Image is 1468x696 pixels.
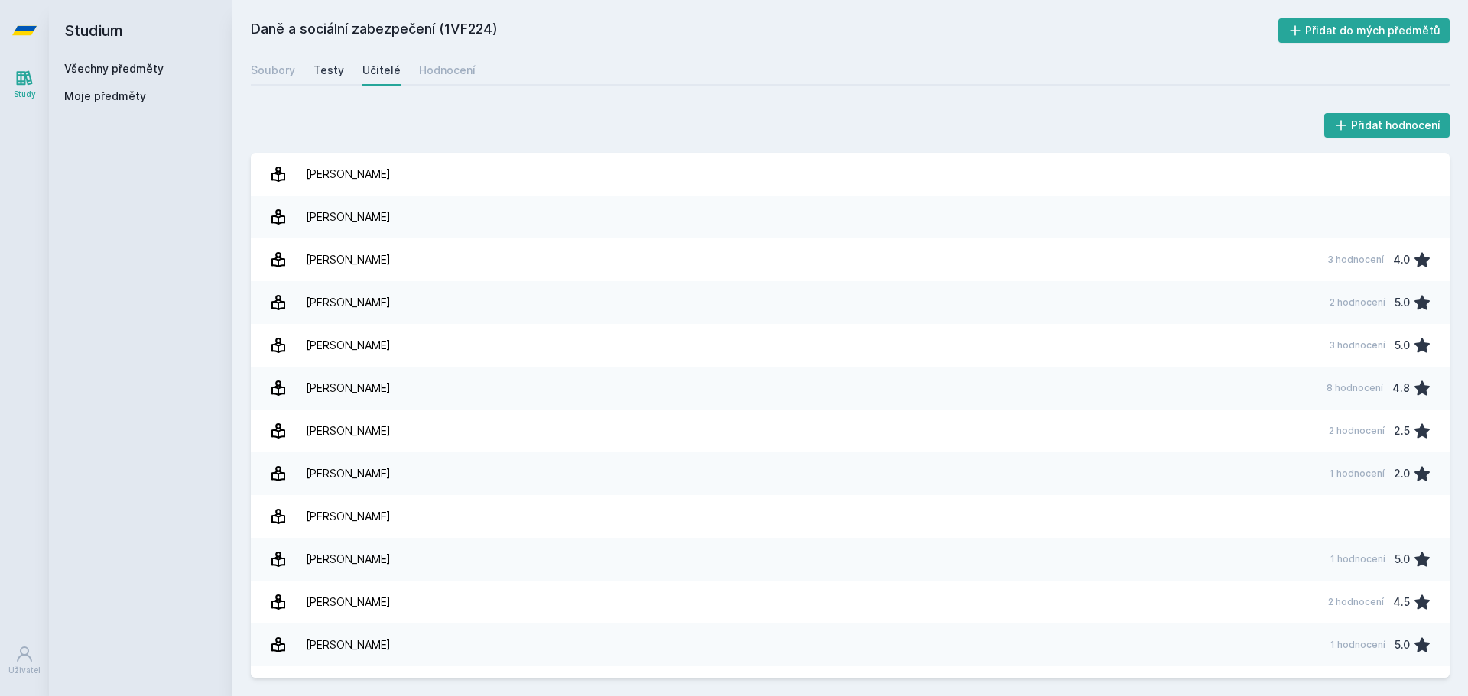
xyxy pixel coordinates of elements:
div: Study [14,89,36,100]
span: Moje předměty [64,89,146,104]
a: [PERSON_NAME] 3 hodnocení 5.0 [251,324,1450,367]
a: [PERSON_NAME] [251,495,1450,538]
div: [PERSON_NAME] [306,630,391,660]
div: 2.0 [1394,458,1410,489]
div: [PERSON_NAME] [306,202,391,232]
div: 3 hodnocení [1329,339,1385,351]
div: [PERSON_NAME] [306,244,391,275]
a: [PERSON_NAME] 2 hodnocení 2.5 [251,410,1450,452]
button: Přidat hodnocení [1324,113,1450,138]
div: [PERSON_NAME] [306,587,391,617]
div: [PERSON_NAME] [306,159,391,189]
div: 4.5 [1393,587,1410,617]
a: Hodnocení [419,55,476,86]
a: [PERSON_NAME] 1 hodnocení 5.0 [251,538,1450,581]
div: [PERSON_NAME] [306,501,391,532]
a: [PERSON_NAME] 8 hodnocení 4.8 [251,367,1450,410]
a: [PERSON_NAME] 1 hodnocení 5.0 [251,623,1450,666]
a: Soubory [251,55,295,86]
div: [PERSON_NAME] [306,373,391,403]
div: Soubory [251,63,295,78]
div: 3 hodnocení [1327,254,1384,266]
div: 2.5 [1394,416,1410,446]
a: [PERSON_NAME] [251,196,1450,238]
div: [PERSON_NAME] [306,416,391,446]
h2: Daně a sociální zabezpečení (1VF224) [251,18,1278,43]
a: Učitelé [362,55,401,86]
div: [PERSON_NAME] [306,458,391,489]
div: 2 hodnocení [1329,425,1385,437]
div: 2 hodnocení [1328,596,1384,608]
a: [PERSON_NAME] 3 hodnocení 4.0 [251,238,1450,281]
div: Učitelé [362,63,401,78]
div: 1 hodnocení [1330,553,1385,565]
div: 2 hodnocení [1330,296,1385,309]
div: [PERSON_NAME] [306,544,391,575]
button: Přidat do mých předmětů [1278,18,1450,43]
a: Testy [313,55,344,86]
a: [PERSON_NAME] [251,153,1450,196]
div: 1 hodnocení [1330,468,1385,480]
div: 4.8 [1392,373,1410,403]
a: [PERSON_NAME] 1 hodnocení 2.0 [251,452,1450,495]
div: 5.0 [1395,544,1410,575]
div: Testy [313,63,344,78]
a: Uživatel [3,637,46,684]
div: 1 hodnocení [1330,639,1385,651]
div: 5.0 [1395,330,1410,361]
div: Hodnocení [419,63,476,78]
div: 5.0 [1395,630,1410,660]
a: [PERSON_NAME] 2 hodnocení 4.5 [251,581,1450,623]
div: 8 hodnocení [1327,382,1383,394]
a: [PERSON_NAME] 2 hodnocení 5.0 [251,281,1450,324]
div: [PERSON_NAME] [306,287,391,318]
div: 4.0 [1393,244,1410,275]
div: 5.0 [1395,287,1410,318]
a: Study [3,61,46,108]
div: Uživatel [8,665,41,676]
a: Všechny předměty [64,62,164,75]
div: [PERSON_NAME] [306,330,391,361]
